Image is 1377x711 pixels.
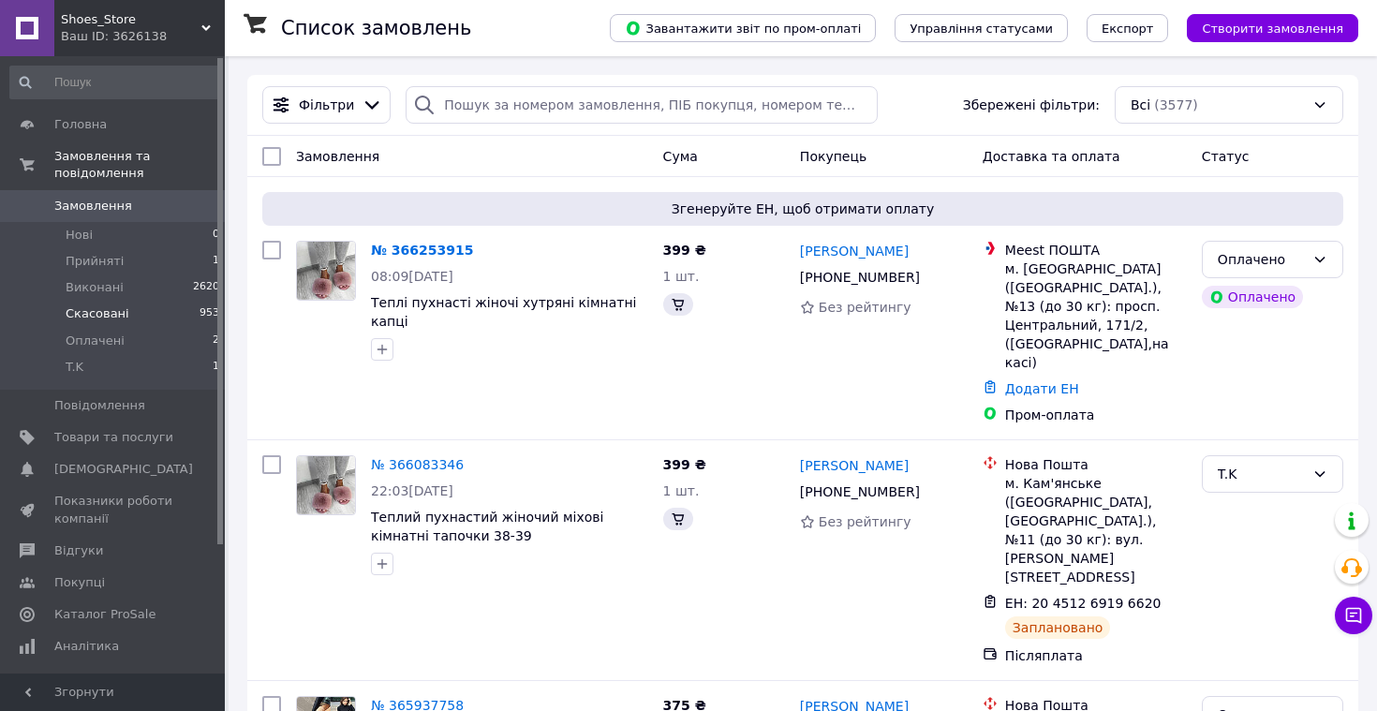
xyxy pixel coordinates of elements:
[66,333,125,349] span: Оплачені
[1005,646,1187,665] div: Післяплата
[200,305,219,322] span: 953
[663,243,706,258] span: 399 ₴
[371,457,464,472] a: № 366083346
[296,149,379,164] span: Замовлення
[193,279,219,296] span: 2620
[1005,241,1187,259] div: Meest ПОШТА
[54,493,173,526] span: Показники роботи компанії
[66,359,83,376] span: T.K
[983,149,1120,164] span: Доставка та оплата
[213,253,219,270] span: 1
[54,574,105,591] span: Покупці
[1335,597,1372,634] button: Чат з покупцем
[296,455,356,515] a: Фото товару
[1131,96,1150,114] span: Всі
[299,96,354,114] span: Фільтри
[1005,406,1187,424] div: Пром-оплата
[54,397,145,414] span: Повідомлення
[371,243,473,258] a: № 366253915
[213,359,219,376] span: 1
[796,479,924,505] div: [PHONE_NUMBER]
[270,200,1336,218] span: Згенеруйте ЕН, щоб отримати оплату
[1005,381,1079,396] a: Додати ЕН
[1202,286,1303,308] div: Оплачено
[796,264,924,290] div: [PHONE_NUMBER]
[281,17,471,39] h1: Список замовлень
[1005,455,1187,474] div: Нова Пошта
[663,149,698,164] span: Cума
[819,514,911,529] span: Без рейтингу
[371,510,603,543] a: Теплий пухнастий жіночий міхові кімнатні тапочки 38-39
[1168,20,1358,35] a: Створити замовлення
[406,86,878,124] input: Пошук за номером замовлення, ПІБ покупця, номером телефону, Email, номером накладної
[54,429,173,446] span: Товари та послуги
[371,269,453,284] span: 08:09[DATE]
[963,96,1100,114] span: Збережені фільтри:
[1218,464,1305,484] div: T.K
[1005,259,1187,372] div: м. [GEOGRAPHIC_DATA] ([GEOGRAPHIC_DATA].), №13 (до 30 кг): просп. Центральний, 171/2, ([GEOGRAPHI...
[54,638,119,655] span: Аналітика
[54,606,155,623] span: Каталог ProSale
[9,66,221,99] input: Пошук
[1005,616,1111,639] div: Заплановано
[1087,14,1169,42] button: Експорт
[1202,22,1343,36] span: Створити замовлення
[1218,249,1305,270] div: Оплачено
[66,253,124,270] span: Прийняті
[213,227,219,244] span: 0
[296,241,356,301] a: Фото товару
[625,20,861,37] span: Завантажити звіт по пром-оплаті
[54,461,193,478] span: [DEMOGRAPHIC_DATA]
[910,22,1053,36] span: Управління статусами
[54,116,107,133] span: Головна
[1154,97,1198,112] span: (3577)
[54,198,132,215] span: Замовлення
[213,333,219,349] span: 2
[66,305,129,322] span: Скасовані
[663,269,700,284] span: 1 шт.
[1202,149,1250,164] span: Статус
[1005,474,1187,586] div: м. Кам'янське ([GEOGRAPHIC_DATA], [GEOGRAPHIC_DATA].), №11 (до 30 кг): вул. [PERSON_NAME][STREET_...
[800,242,909,260] a: [PERSON_NAME]
[297,242,355,299] img: Фото товару
[61,11,201,28] span: Shoes_Store
[1005,596,1162,611] span: ЕН: 20 4512 6919 6620
[610,14,876,42] button: Завантажити звіт по пром-оплаті
[895,14,1068,42] button: Управління статусами
[663,457,706,472] span: 399 ₴
[371,483,453,498] span: 22:03[DATE]
[54,671,173,704] span: Управління сайтом
[54,148,225,182] span: Замовлення та повідомлення
[66,279,124,296] span: Виконані
[371,295,636,329] a: Теплі пухнасті жіночі хутряні кімнатні капці
[297,456,355,513] img: Фото товару
[800,456,909,475] a: [PERSON_NAME]
[54,542,103,559] span: Відгуки
[61,28,225,45] div: Ваш ID: 3626138
[1102,22,1154,36] span: Експорт
[819,300,911,315] span: Без рейтингу
[800,149,866,164] span: Покупець
[663,483,700,498] span: 1 шт.
[1187,14,1358,42] button: Створити замовлення
[66,227,93,244] span: Нові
